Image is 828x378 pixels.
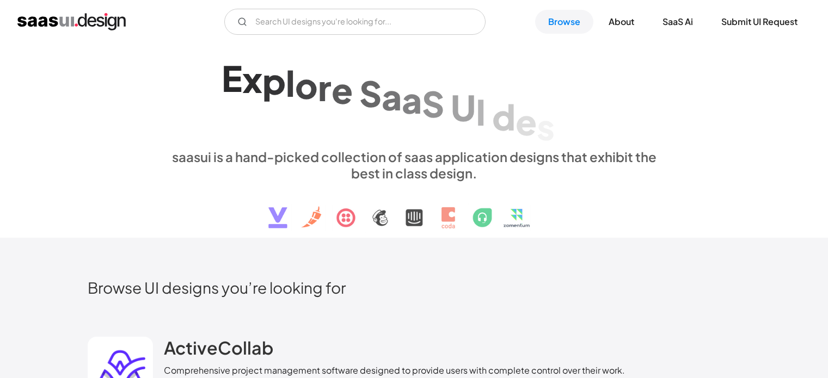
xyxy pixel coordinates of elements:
div: saasui is a hand-picked collection of saas application designs that exhibit the best in class des... [164,148,665,181]
form: Email Form [224,9,486,35]
div: U [451,86,476,128]
div: o [295,64,318,106]
div: Comprehensive project management software designed to provide users with complete control over th... [164,364,625,377]
div: a [402,79,422,121]
div: I [476,91,486,133]
div: l [286,61,295,103]
a: SaaS Ai [649,10,706,34]
input: Search UI designs you're looking for... [224,9,486,35]
h1: Explore SaaS UI design patterns & interactions. [164,54,665,138]
div: e [516,100,537,142]
div: S [422,83,444,125]
div: x [242,58,262,100]
h2: ActiveCollab [164,337,273,358]
div: S [359,72,382,114]
div: s [537,106,555,147]
div: e [332,69,353,111]
img: text, icon, saas logo [249,181,579,238]
a: About [596,10,647,34]
div: E [222,57,242,98]
h2: Browse UI designs you’re looking for [88,278,741,297]
div: p [262,60,286,102]
div: a [382,75,402,117]
a: Submit UI Request [708,10,811,34]
a: home [17,13,126,30]
a: Browse [535,10,593,34]
a: ActiveCollab [164,337,273,364]
div: r [318,66,332,108]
